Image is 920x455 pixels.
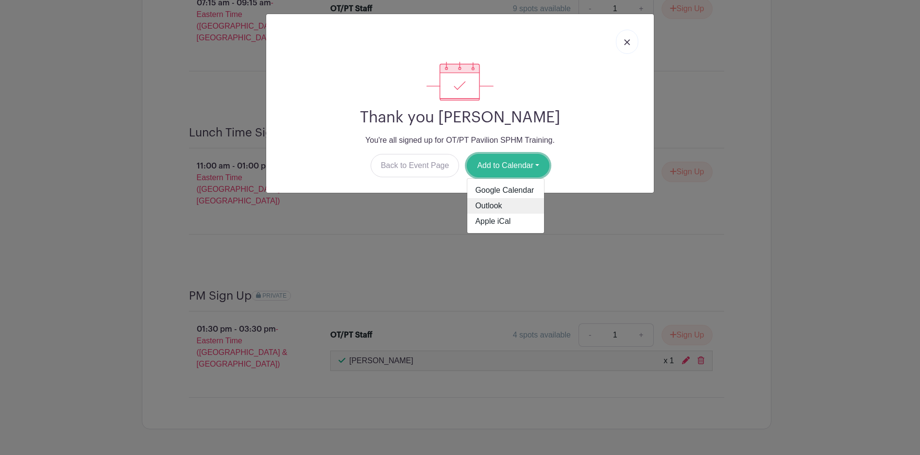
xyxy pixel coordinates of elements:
button: Add to Calendar [467,154,549,177]
img: close_button-5f87c8562297e5c2d7936805f587ecaba9071eb48480494691a3f1689db116b3.svg [624,39,630,45]
a: Google Calendar [467,183,544,198]
h2: Thank you [PERSON_NAME] [274,108,646,127]
a: Outlook [467,198,544,214]
a: Apple iCal [467,214,544,229]
p: You're all signed up for OT/PT Pavilion SPHM Training. [274,135,646,146]
a: Back to Event Page [371,154,460,177]
img: signup_complete-c468d5dda3e2740ee63a24cb0ba0d3ce5d8a4ecd24259e683200fb1569d990c8.svg [426,62,494,101]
